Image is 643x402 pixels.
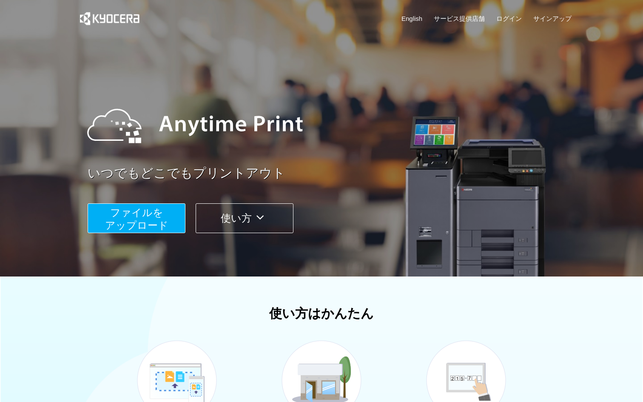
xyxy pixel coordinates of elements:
[196,203,293,233] button: 使い方
[496,14,522,23] a: ログイン
[401,14,422,23] a: English
[105,207,168,231] span: ファイルを ​​アップロード
[434,14,485,23] a: サービス提供店舗
[533,14,572,23] a: サインアップ
[88,203,185,233] button: ファイルを​​アップロード
[88,164,577,182] a: いつでもどこでもプリントアウト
